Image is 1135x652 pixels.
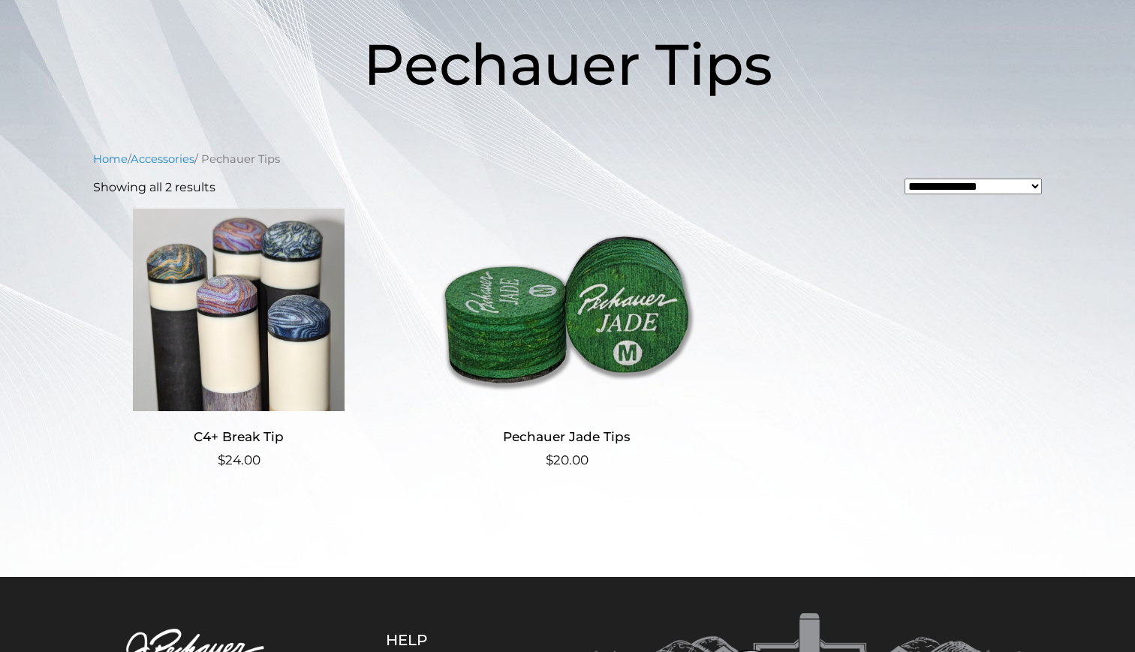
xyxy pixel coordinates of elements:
bdi: 20.00 [546,452,589,467]
span: $ [546,452,553,467]
a: Home [93,152,128,166]
h2: Pechauer Jade Tips [421,423,713,451]
select: Shop order [905,179,1042,194]
span: Pechauer Tips [363,29,772,99]
a: C4+ Break Tip $24.00 [93,209,385,470]
img: Pechauer Jade Tips [421,209,713,411]
img: C4+ Break Tip [93,209,385,411]
a: Accessories [131,152,194,166]
nav: Breadcrumb [93,151,1042,167]
h2: C4+ Break Tip [93,423,385,451]
p: Showing all 2 results [93,179,215,197]
span: $ [218,452,225,467]
a: Pechauer Jade Tips $20.00 [421,209,713,470]
bdi: 24.00 [218,452,260,467]
h5: Help [386,631,502,649]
